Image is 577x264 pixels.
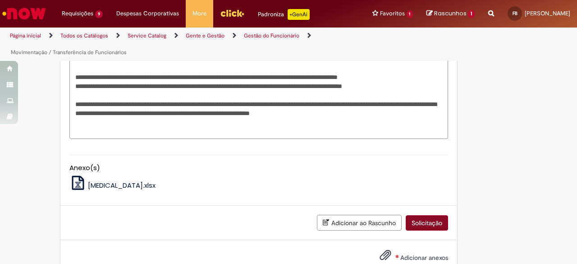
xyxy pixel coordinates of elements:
[116,9,179,18] span: Despesas Corporativas
[69,51,448,139] textarea: Descrição
[69,164,448,172] h5: Anexo(s)
[426,9,475,18] a: Rascunhos
[128,32,166,39] a: Service Catalog
[10,32,41,39] a: Página inicial
[258,9,310,20] div: Padroniza
[220,6,244,20] img: click_logo_yellow_360x200.png
[62,9,93,18] span: Requisições
[407,10,413,18] span: 1
[513,10,517,16] span: FB
[400,254,448,262] span: Adicionar anexos
[525,9,570,17] span: [PERSON_NAME]
[468,10,475,18] span: 1
[60,32,108,39] a: Todos os Catálogos
[95,10,103,18] span: 9
[88,181,156,190] span: [MEDICAL_DATA].xlsx
[434,9,467,18] span: Rascunhos
[186,32,224,39] a: Gente e Gestão
[11,49,127,56] a: Movimentação / Transferência de Funcionários
[317,215,402,231] button: Adicionar ao Rascunho
[192,9,206,18] span: More
[406,215,448,231] button: Solicitação
[288,9,310,20] p: +GenAi
[69,181,156,190] a: [MEDICAL_DATA].xlsx
[1,5,47,23] img: ServiceNow
[244,32,299,39] a: Gestão do Funcionário
[380,9,405,18] span: Favoritos
[7,28,378,61] ul: Trilhas de página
